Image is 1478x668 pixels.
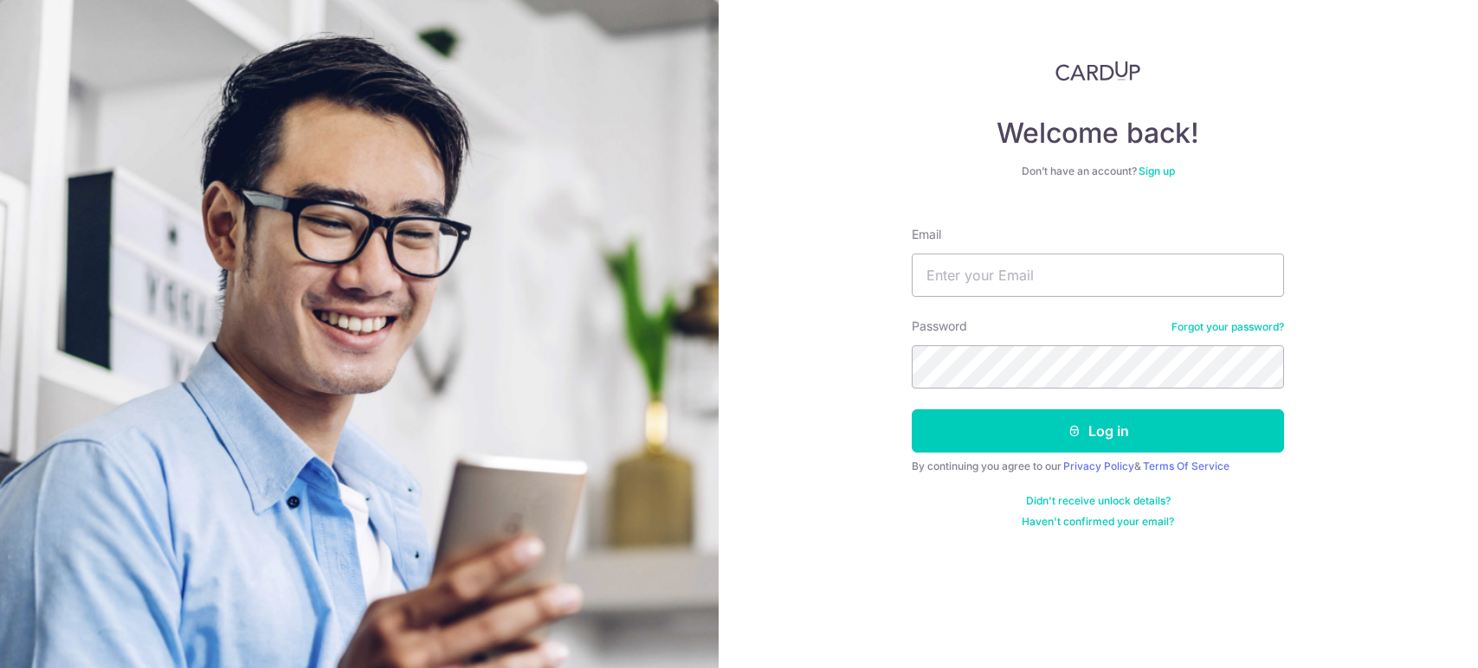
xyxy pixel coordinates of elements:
h4: Welcome back! [912,116,1284,151]
a: Haven't confirmed your email? [1022,515,1174,529]
button: Log in [912,409,1284,453]
input: Enter your Email [912,254,1284,297]
div: Don’t have an account? [912,164,1284,178]
label: Password [912,318,967,335]
a: Privacy Policy [1063,459,1134,472]
a: Didn't receive unlock details? [1026,494,1171,508]
div: By continuing you agree to our & [912,459,1284,473]
a: Terms Of Service [1143,459,1230,472]
label: Email [912,226,941,243]
img: CardUp Logo [1055,61,1140,81]
a: Forgot your password? [1171,320,1284,334]
a: Sign up [1139,164,1175,177]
